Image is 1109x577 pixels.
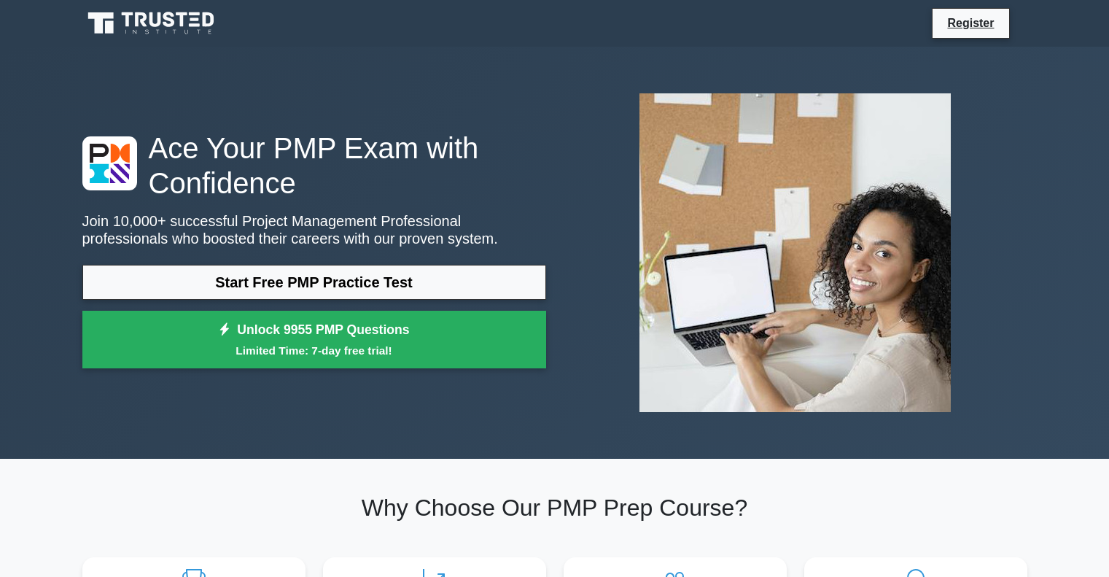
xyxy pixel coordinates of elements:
[82,212,546,247] p: Join 10,000+ successful Project Management Professional professionals who boosted their careers w...
[82,494,1027,522] h2: Why Choose Our PMP Prep Course?
[938,14,1003,32] a: Register
[82,265,546,300] a: Start Free PMP Practice Test
[82,131,546,201] h1: Ace Your PMP Exam with Confidence
[101,342,528,359] small: Limited Time: 7-day free trial!
[82,311,546,369] a: Unlock 9955 PMP QuestionsLimited Time: 7-day free trial!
